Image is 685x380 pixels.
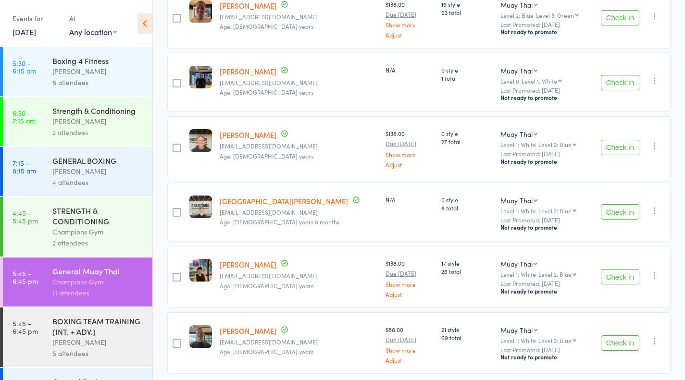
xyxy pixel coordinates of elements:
a: [DATE] [12,26,36,37]
small: e.robbo50@gmail.com [220,143,378,149]
a: Show more [386,347,434,353]
a: Show more [386,151,434,158]
span: 1 total [441,74,492,82]
div: Not ready to promote [500,353,586,361]
small: Due [DATE] [386,11,434,18]
a: [PERSON_NAME] [220,0,276,11]
a: Adjust [386,291,434,297]
a: [PERSON_NAME] [220,130,276,140]
div: Champions Gym [52,276,144,287]
div: Not ready to promote [500,287,586,295]
span: Age: [DEMOGRAPHIC_DATA] years [220,152,313,160]
div: Level 2: Blue [538,337,572,343]
time: 5:45 - 6:45 pm [12,319,38,335]
div: Not ready to promote [500,223,586,231]
small: Last Promoted: [DATE] [500,217,586,223]
span: 26 total [441,267,492,275]
small: Last Promoted: [DATE] [500,150,586,157]
div: Level 1: White [500,208,586,214]
span: 0 style [441,196,492,204]
div: Champions Gym [52,226,144,237]
img: image1687168170.png [189,129,212,152]
small: Last Promoted: [DATE] [500,21,586,28]
small: Tiago.valentim3@gmail.com [220,339,378,345]
span: Age: [DEMOGRAPHIC_DATA] years [220,347,313,355]
div: BOXING TEAM TRAINING (INT. + ADV.) [52,316,144,337]
div: Not ready to promote [500,94,586,101]
span: 27 total [441,137,492,146]
small: 23isla23@gmail.com [220,209,378,216]
a: [PERSON_NAME] [220,326,276,336]
img: image1734041660.png [189,325,212,348]
a: [PERSON_NAME] [220,259,276,270]
div: Level 2: Blue [500,12,586,18]
span: 93 total [441,8,492,16]
div: Muay Thai [500,196,533,205]
div: [PERSON_NAME] [52,66,144,77]
span: Age: [DEMOGRAPHIC_DATA] years [220,22,313,30]
div: N/A [386,196,434,204]
div: Level 1: White [500,141,586,147]
button: Check in [601,269,639,284]
span: Age: [DEMOGRAPHIC_DATA] years 8 months [220,218,339,226]
div: [PERSON_NAME] [52,337,144,348]
button: Check in [601,140,639,155]
div: Muay Thai [500,129,533,139]
small: Malpussb@gmail.com [220,13,378,20]
div: Boxing 4 Fitness [52,55,144,66]
span: 0 style [441,129,492,137]
div: Strength & Conditioning [52,105,144,116]
div: Muay Thai [500,325,533,335]
a: 6:30 -7:15 amStrength & Conditioning[PERSON_NAME]2 attendees [3,97,152,146]
div: Level 1: White [500,271,586,277]
div: Level 0 [500,78,586,84]
a: 5:30 -6:15 amBoxing 4 Fitness[PERSON_NAME]6 attendees [3,47,152,96]
div: 2 attendees [52,127,144,138]
div: Muay Thai [500,66,533,75]
time: 6:30 - 7:15 am [12,109,36,124]
a: [PERSON_NAME] [220,66,276,76]
a: Adjust [386,357,434,363]
button: Check in [601,204,639,220]
div: $138.00 [386,259,434,297]
a: Show more [386,22,434,28]
div: At [69,11,117,26]
time: 5:45 - 6:45 pm [12,270,38,285]
small: Last Promoted: [DATE] [500,280,586,287]
div: Events for [12,11,60,26]
img: image1744882920.png [189,259,212,282]
div: Level 2: Blue [538,271,572,277]
div: Not ready to promote [500,158,586,165]
time: 4:45 - 5:45 pm [12,209,38,224]
div: 11 attendees [52,287,144,298]
div: Level 2: Blue [538,208,572,214]
div: Muay Thai [500,259,533,269]
button: Check in [601,75,639,90]
small: billymclellan@yahoo.com [220,79,378,86]
small: Due [DATE] [386,336,434,343]
a: Adjust [386,32,434,38]
div: 2 attendees [52,237,144,248]
div: 6 attendees [52,77,144,88]
div: N/A [386,66,434,74]
span: 69 total [441,333,492,342]
small: Due [DATE] [386,140,434,147]
time: 5:30 - 6:15 am [12,59,36,74]
button: Check in [601,10,639,25]
div: $88.00 [386,325,434,363]
div: 5 attendees [52,348,144,359]
a: [GEOGRAPHIC_DATA][PERSON_NAME] [220,196,348,206]
small: Last Promoted: [DATE] [500,346,586,353]
a: 4:45 -5:45 pmSTRENGTH & CONDITIONINGChampions Gym2 attendees [3,197,152,257]
time: 7:15 - 8:15 am [12,159,36,174]
small: Last Promoted: [DATE] [500,87,586,94]
a: 5:45 -6:45 pmGeneral Muay ThaiChampions Gym11 attendees [3,257,152,306]
a: 5:45 -6:45 pmBOXING TEAM TRAINING (INT. + ADV.)[PERSON_NAME]5 attendees [3,307,152,367]
div: [PERSON_NAME] [52,166,144,177]
span: 17 style [441,259,492,267]
small: darrentran71@gmail.com [220,272,378,279]
div: Any location [69,26,117,37]
div: $138.00 [386,129,434,167]
img: image1756805617.png [189,66,212,88]
span: 8 total [441,204,492,212]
